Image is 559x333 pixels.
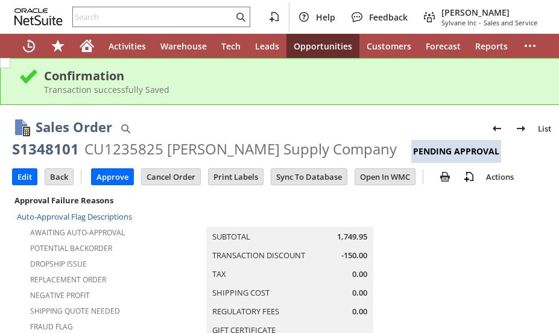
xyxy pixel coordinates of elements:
span: Customers [367,40,411,52]
div: Pending Approval [411,140,501,163]
span: 1,749.95 [337,231,367,243]
a: Transaction Discount [212,250,305,261]
span: Forecast [426,40,461,52]
a: Negative Profit [30,290,90,300]
a: Home [72,34,101,58]
img: Previous [490,121,504,136]
svg: Shortcuts [51,39,65,53]
svg: Home [80,39,94,53]
a: Warehouse [153,34,214,58]
div: CU1235825 [PERSON_NAME] Supply Company [84,139,397,159]
img: Next [514,121,528,136]
a: Shipping Quote Needed [30,306,120,316]
a: Tech [214,34,248,58]
a: Leads [248,34,286,58]
span: Sales and Service [484,18,537,27]
img: Quick Find [118,121,133,136]
a: Replacement Order [30,274,106,285]
span: Warehouse [160,40,207,52]
a: Reports [468,34,515,58]
a: Auto-Approval Flag Descriptions [17,211,132,222]
span: Help [316,11,335,23]
span: Tech [221,40,241,52]
input: Print Labels [209,169,263,185]
a: Fraud Flag [30,322,73,332]
div: S1348101 [12,139,79,159]
span: Opportunities [294,40,352,52]
span: Activities [109,40,146,52]
svg: Recent Records [22,39,36,53]
a: Tax [212,268,226,279]
svg: Search [233,10,248,24]
span: Feedback [369,11,408,23]
input: Search [73,10,233,24]
a: Potential Backorder [30,243,112,253]
input: Edit [13,169,37,185]
a: Regulatory Fees [212,306,279,317]
div: More menus [516,34,545,58]
a: Shipping Cost [212,287,270,298]
span: 0.00 [352,306,367,317]
input: Back [45,169,73,185]
a: Actions [481,171,519,182]
span: 0.00 [352,268,367,280]
h1: Sales Order [36,117,112,137]
span: [PERSON_NAME] [441,7,537,18]
input: Sync To Database [271,169,347,185]
a: Recent Records [14,34,43,58]
span: 0.00 [352,287,367,299]
a: Forecast [418,34,468,58]
input: Open In WMC [355,169,415,185]
span: Leads [255,40,279,52]
img: print.svg [438,170,452,184]
input: Approve [92,169,133,185]
input: Cancel Order [142,169,200,185]
a: Subtotal [212,231,250,242]
caption: Summary [206,208,373,227]
span: Sylvane Inc [441,18,476,27]
span: - [479,18,481,27]
a: Activities [101,34,153,58]
a: Awaiting Auto-Approval [30,227,125,238]
a: Opportunities [286,34,359,58]
svg: logo [14,8,63,25]
a: Dropship Issue [30,259,87,269]
span: -150.00 [341,250,367,261]
a: List [533,119,556,138]
img: add-record.svg [462,170,476,184]
div: Approval Failure Reasons [12,192,200,208]
a: Customers [359,34,418,58]
span: Reports [475,40,508,52]
div: Shortcuts [43,34,72,58]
